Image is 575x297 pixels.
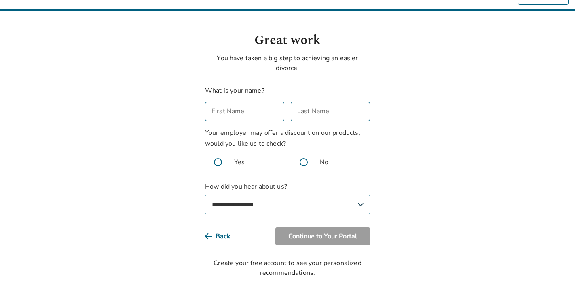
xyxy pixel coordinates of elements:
select: How did you hear about us? [205,195,370,214]
p: You have taken a big step to achieving an easier divorce. [205,53,370,73]
div: Create your free account to see your personalized recommendations. [205,258,370,278]
iframe: Chat Widget [535,258,575,297]
label: How did you hear about us? [205,182,370,214]
span: No [320,157,328,167]
button: Back [205,227,243,245]
label: What is your name? [205,86,264,95]
h1: Great work [205,31,370,50]
span: Your employer may offer a discount on our products, would you like us to check? [205,128,360,148]
button: Continue to Your Portal [275,227,370,245]
span: Yes [234,157,245,167]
